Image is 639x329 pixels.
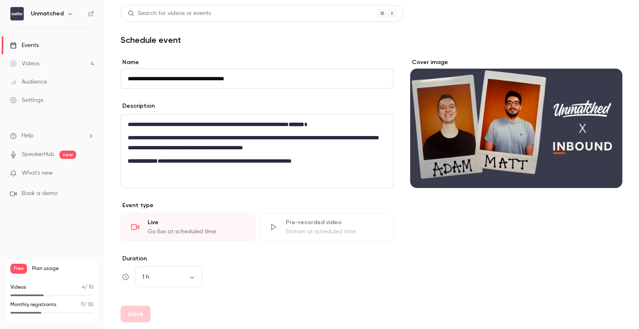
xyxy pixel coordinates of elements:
div: Live [148,218,245,227]
div: 1 h [136,273,202,281]
div: Pre-recorded videoStream at scheduled time [259,213,394,241]
p: / 30 [81,301,94,309]
span: Help [22,131,34,140]
div: Settings [10,96,43,104]
label: Cover image [410,58,622,67]
div: Pre-recorded video [286,218,383,227]
div: Search for videos or events [128,9,211,18]
p: Event type [121,201,394,210]
span: What's new [22,169,53,178]
label: Name [121,58,394,67]
div: Events [10,41,39,49]
span: Free [10,264,27,274]
span: 4 [82,285,85,290]
span: Book a demo [22,189,57,198]
section: description [121,114,394,188]
img: Unmatched [10,7,24,20]
label: Description [121,102,155,110]
p: Videos [10,284,26,291]
h1: Schedule event [121,35,622,45]
p: Monthly registrants [10,301,57,309]
h6: Unmatched [31,10,64,18]
div: LiveGo live at scheduled time [121,213,255,241]
div: editor [121,114,393,188]
p: / 10 [82,284,94,291]
a: SpeakerHub [22,150,54,159]
div: Audience [10,78,47,86]
div: Go live at scheduled time [148,228,245,236]
div: Stream at scheduled time [286,228,383,236]
span: 11 [81,302,84,307]
iframe: Noticeable Trigger [84,170,94,177]
span: new [59,151,76,159]
section: Cover image [410,58,622,188]
li: help-dropdown-opener [10,131,94,140]
span: Plan usage [32,265,94,272]
div: Videos [10,59,40,68]
label: Duration [121,255,394,263]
